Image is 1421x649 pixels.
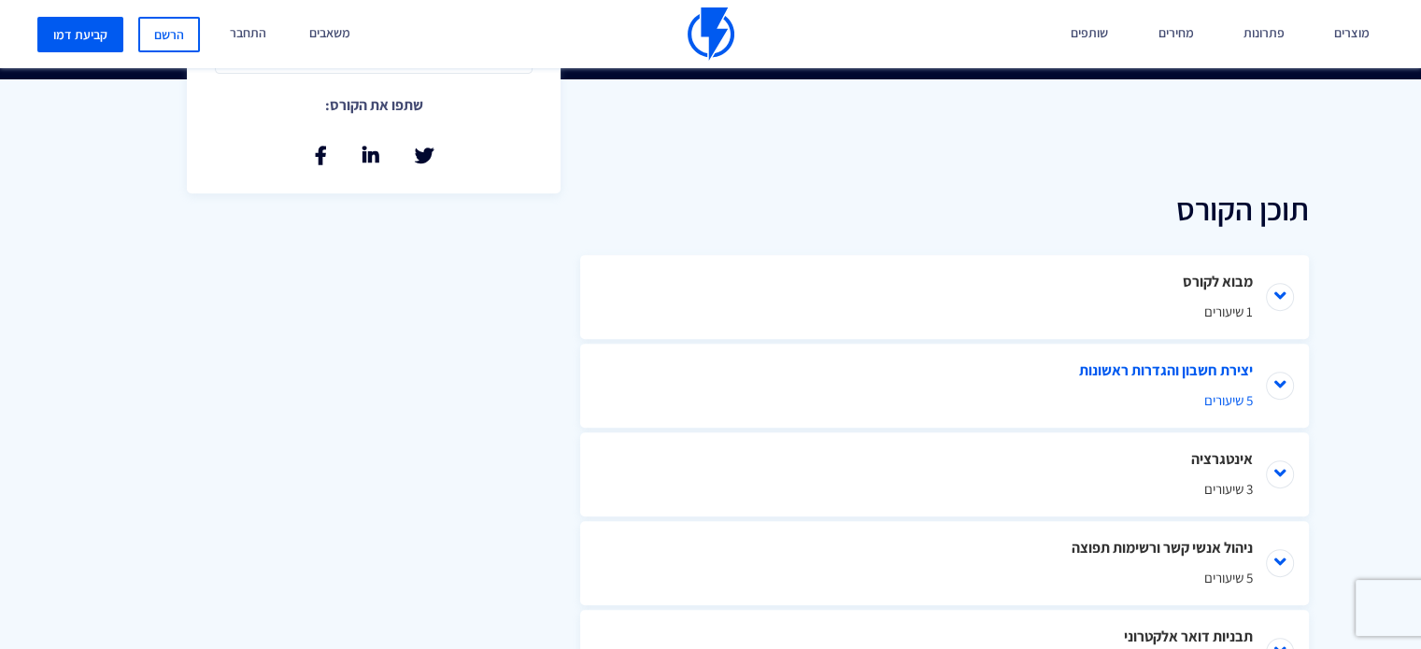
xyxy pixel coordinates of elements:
li: יצירת חשבון והגדרות ראשונות [580,344,1309,428]
p: שתפו את הקורס: [325,92,423,119]
span: 5 שיעורים [636,390,1253,410]
span: 5 שיעורים [636,568,1253,587]
li: ניהול אנשי קשר ורשימות תפוצה [580,521,1309,605]
a: שתף בפייסבוק [315,147,327,165]
a: שתף בטוויטר [415,147,433,165]
a: קביעת דמו [37,17,123,52]
span: 3 שיעורים [636,479,1253,499]
a: הרשם [138,17,200,52]
h2: תוכן הקורס [580,191,1309,226]
span: 1 שיעורים [636,302,1253,321]
li: אינטגרציה [580,432,1309,516]
li: מבוא לקורס [580,255,1309,339]
a: שתף בלינקאדין [362,147,379,165]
